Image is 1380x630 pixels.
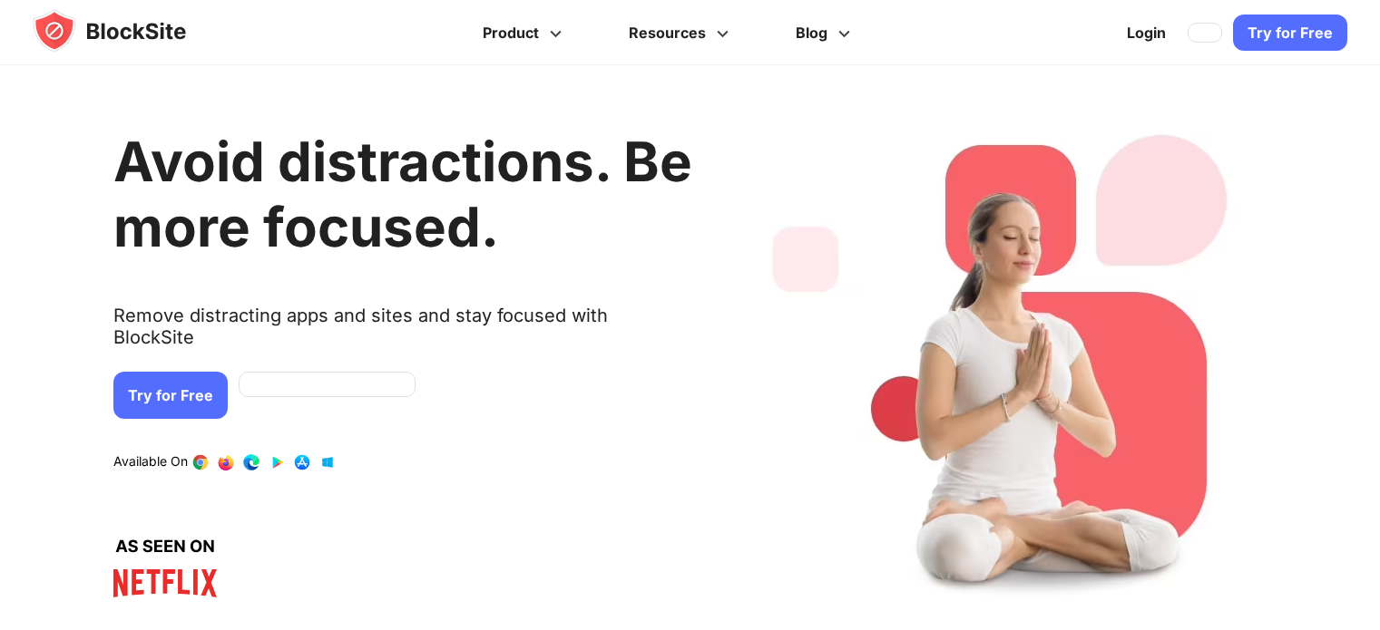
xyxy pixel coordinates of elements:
text: Remove distracting apps and sites and stay focused with BlockSite [113,305,692,363]
a: Try for Free [113,372,228,419]
img: blocksite-icon.5d769676.svg [33,9,221,53]
h1: Avoid distractions. Be more focused. [113,129,692,259]
text: Available On [113,453,188,471]
a: Login [1116,11,1177,54]
a: Try for Free [1233,15,1347,51]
